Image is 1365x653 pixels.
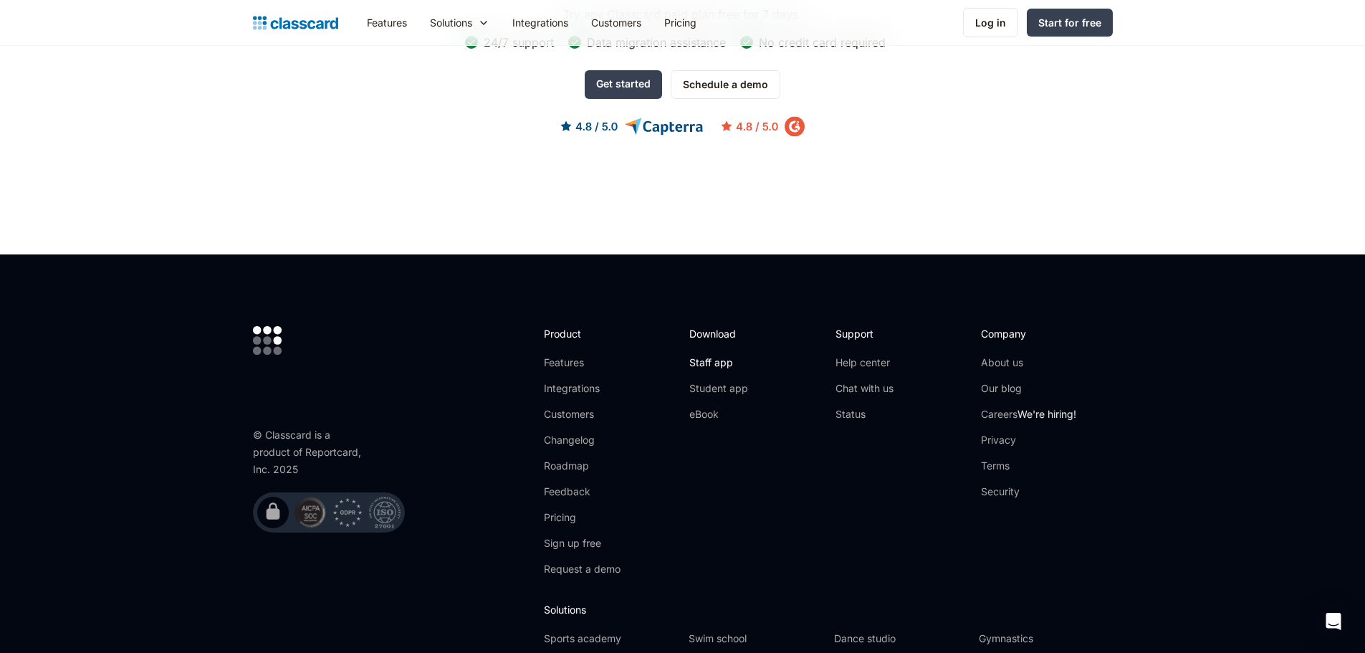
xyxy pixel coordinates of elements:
a: Security [981,485,1076,499]
a: Sign up free [544,536,621,550]
a: Customers [580,6,653,39]
a: Chat with us [835,381,894,396]
a: Staff app [689,356,748,370]
div: Start for free [1038,15,1101,30]
a: CareersWe're hiring! [981,407,1076,421]
h2: Download [689,326,748,341]
a: Pricing [544,510,621,525]
h2: Product [544,326,621,341]
a: Pricing [653,6,708,39]
a: Features [544,356,621,370]
a: Feedback [544,485,621,499]
div: © Classcard is a product of Reportcard, Inc. 2025 [253,426,368,478]
h2: Solutions [544,602,1112,617]
a: Customers [544,407,621,421]
a: home [253,13,338,33]
span: We're hiring! [1017,408,1076,420]
a: Integrations [544,381,621,396]
a: Help center [835,356,894,370]
a: Log in [963,8,1018,37]
a: Changelog [544,433,621,447]
a: Dance studio [834,631,967,646]
a: Our blog [981,381,1076,396]
a: Schedule a demo [671,70,780,99]
a: Student app [689,381,748,396]
a: eBook [689,407,748,421]
a: Gymnastics [979,631,1112,646]
h2: Company [981,326,1076,341]
a: Start for free [1027,9,1113,37]
a: Get started [585,70,662,99]
h2: Support [835,326,894,341]
a: Privacy [981,433,1076,447]
a: Swim school [689,631,822,646]
a: Request a demo [544,562,621,576]
a: Status [835,407,894,421]
a: Roadmap [544,459,621,473]
a: About us [981,356,1076,370]
div: Log in [975,15,1006,30]
div: Open Intercom Messenger [1316,604,1351,639]
div: Solutions [418,6,501,39]
a: Features [355,6,418,39]
a: Terms [981,459,1076,473]
div: Solutions [430,15,472,30]
a: Sports academy [544,631,677,646]
a: Integrations [501,6,580,39]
